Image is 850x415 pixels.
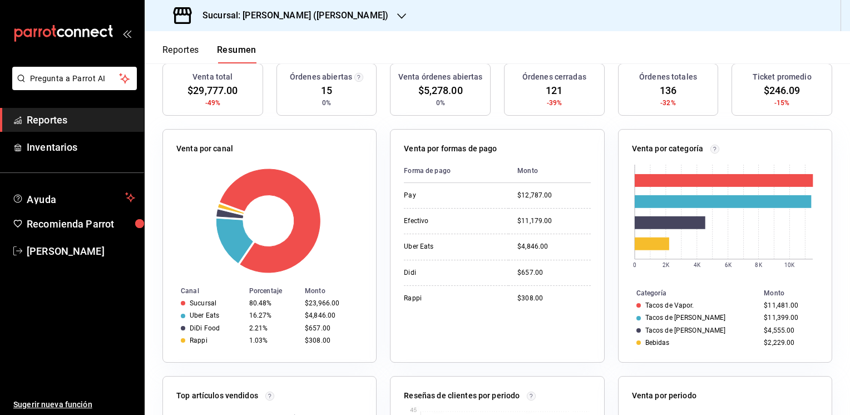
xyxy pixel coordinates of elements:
span: Pregunta a Parrot AI [30,73,120,85]
div: Pay [404,191,500,200]
span: $5,278.00 [418,83,463,98]
span: 136 [660,83,676,98]
span: Inventarios [27,140,135,155]
div: Efectivo [404,216,500,226]
span: Reportes [27,112,135,127]
text: 0 [633,262,636,268]
div: $657.00 [517,268,591,278]
div: $11,179.00 [517,216,591,226]
p: Venta por periodo [632,390,696,402]
span: 121 [546,83,562,98]
text: 6K [725,262,732,268]
p: Venta por categoría [632,143,704,155]
div: $11,481.00 [764,302,814,309]
div: Tacos de [PERSON_NAME] [645,314,726,322]
div: $308.00 [517,294,591,303]
div: $657.00 [305,324,358,332]
div: 16.27% [249,312,296,319]
button: Reportes [162,45,199,63]
span: $29,777.00 [187,83,238,98]
div: Rappi [190,337,207,344]
div: Tacos de [PERSON_NAME] [645,327,726,334]
h3: Órdenes abiertas [290,71,352,83]
span: $246.09 [764,83,800,98]
div: 1.03% [249,337,296,344]
text: 8K [755,262,763,268]
h3: Venta órdenes abiertas [398,71,483,83]
h3: Órdenes totales [639,71,697,83]
span: 0% [436,98,445,108]
span: -39% [547,98,562,108]
th: Canal [163,285,245,297]
p: Venta por formas de pago [404,143,497,155]
span: Ayuda [27,191,121,204]
div: Uber Eats [190,312,219,319]
div: $11,399.00 [764,314,814,322]
th: Monto [300,285,376,297]
h3: Venta total [192,71,233,83]
h3: Sucursal: [PERSON_NAME] ([PERSON_NAME]) [194,9,388,22]
span: 0% [322,98,331,108]
span: [PERSON_NAME] [27,244,135,259]
div: 2.21% [249,324,296,332]
div: $12,787.00 [517,191,591,200]
th: Monto [508,159,591,183]
p: Venta por canal [176,143,233,155]
div: $4,846.00 [517,242,591,251]
h3: Ticket promedio [753,71,812,83]
p: Top artículos vendidos [176,390,258,402]
text: 2K [663,262,670,268]
span: Sugerir nueva función [13,399,135,411]
th: Porcentaje [245,285,300,297]
span: 15 [321,83,332,98]
p: Reseñas de clientes por periodo [404,390,520,402]
span: -15% [774,98,790,108]
span: -32% [660,98,676,108]
div: Tacos de Vapor. [645,302,694,309]
div: $308.00 [305,337,358,344]
span: Recomienda Parrot [27,216,135,231]
div: Didi [404,268,500,278]
text: 10K [784,262,795,268]
div: Uber Eats [404,242,500,251]
div: navigation tabs [162,45,256,63]
th: Monto [759,287,832,299]
button: Resumen [217,45,256,63]
h3: Órdenes cerradas [522,71,586,83]
button: open_drawer_menu [122,29,131,38]
div: $4,846.00 [305,312,358,319]
div: Rappi [404,294,500,303]
div: $4,555.00 [764,327,814,334]
div: DiDi Food [190,324,220,332]
th: Forma de pago [404,159,508,183]
th: Categoría [619,287,760,299]
button: Pregunta a Parrot AI [12,67,137,90]
div: 80.48% [249,299,296,307]
text: 4K [694,262,701,268]
div: Sucursal [190,299,216,307]
div: Bebidas [645,339,670,347]
a: Pregunta a Parrot AI [8,81,137,92]
span: -49% [205,98,221,108]
div: $2,229.00 [764,339,814,347]
div: $23,966.00 [305,299,358,307]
